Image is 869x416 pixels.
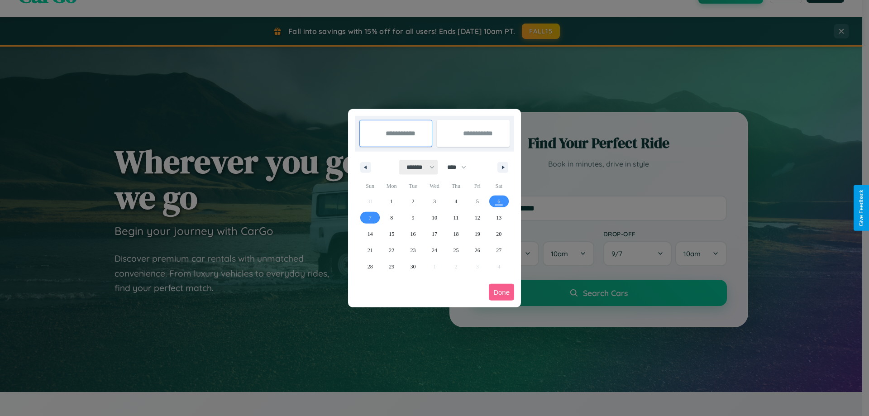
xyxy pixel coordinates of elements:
span: Wed [424,179,445,193]
button: 19 [467,226,488,242]
span: Mon [381,179,402,193]
span: 26 [475,242,480,258]
span: 2 [412,193,415,210]
button: 20 [488,226,510,242]
button: 28 [359,258,381,275]
button: 4 [445,193,467,210]
div: Give Feedback [858,190,864,226]
span: 11 [454,210,459,226]
span: 13 [496,210,501,226]
button: Done [489,284,514,301]
button: 9 [402,210,424,226]
span: 12 [475,210,480,226]
span: Sat [488,179,510,193]
button: 1 [381,193,402,210]
button: 27 [488,242,510,258]
button: 22 [381,242,402,258]
span: 28 [368,258,373,275]
span: 18 [453,226,458,242]
span: 6 [497,193,500,210]
button: 2 [402,193,424,210]
button: 14 [359,226,381,242]
button: 23 [402,242,424,258]
span: 5 [476,193,479,210]
button: 30 [402,258,424,275]
button: 8 [381,210,402,226]
span: 4 [454,193,457,210]
span: 1 [390,193,393,210]
span: Fri [467,179,488,193]
button: 6 [488,193,510,210]
button: 26 [467,242,488,258]
button: 7 [359,210,381,226]
span: Thu [445,179,467,193]
button: 16 [402,226,424,242]
button: 29 [381,258,402,275]
button: 17 [424,226,445,242]
span: 9 [412,210,415,226]
button: 13 [488,210,510,226]
span: 20 [496,226,501,242]
span: 21 [368,242,373,258]
span: 7 [369,210,372,226]
button: 24 [424,242,445,258]
span: 8 [390,210,393,226]
span: 19 [475,226,480,242]
button: 3 [424,193,445,210]
button: 25 [445,242,467,258]
span: 27 [496,242,501,258]
button: 15 [381,226,402,242]
span: 24 [432,242,437,258]
span: 30 [411,258,416,275]
span: 22 [389,242,394,258]
button: 21 [359,242,381,258]
span: 16 [411,226,416,242]
button: 5 [467,193,488,210]
button: 18 [445,226,467,242]
span: 15 [389,226,394,242]
span: Tue [402,179,424,193]
span: 25 [453,242,458,258]
span: 23 [411,242,416,258]
button: 12 [467,210,488,226]
span: 17 [432,226,437,242]
button: 11 [445,210,467,226]
span: 10 [432,210,437,226]
span: 14 [368,226,373,242]
span: 3 [433,193,436,210]
span: Sun [359,179,381,193]
button: 10 [424,210,445,226]
span: 29 [389,258,394,275]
